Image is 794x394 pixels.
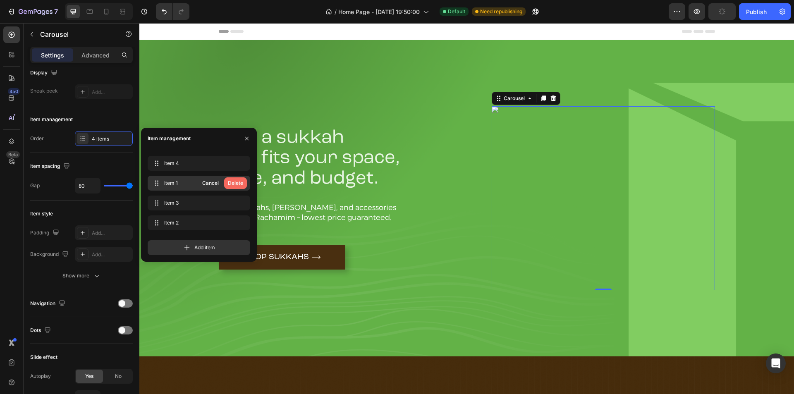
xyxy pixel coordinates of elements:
div: Item management [148,135,191,142]
div: Delete [228,179,243,187]
div: Cancel [202,179,219,187]
span: Home Page - [DATE] 19:50:00 [338,7,420,16]
span: Need republishing [480,8,522,15]
button: Publish [739,3,774,20]
div: Undo/Redo [156,3,189,20]
div: Padding [30,227,61,239]
div: Item style [30,210,53,217]
div: Navigation [30,298,67,309]
div: Slide effect [30,353,57,361]
span: Yes [85,373,93,380]
div: Autoplay [30,373,51,380]
span: Item 1 [164,179,197,187]
div: Display [30,67,59,79]
div: Item management [30,116,73,123]
span: No [115,373,122,380]
span: Item 4 [164,160,230,167]
button: Show more [30,268,133,283]
div: 450 [8,88,20,95]
div: 4 items [92,135,131,143]
div: Dots [30,325,53,336]
div: Carousel [363,72,387,79]
span: Default [448,8,465,15]
div: Open Intercom Messenger [766,353,786,373]
span: Item 2 [164,219,230,227]
span: Item 3 [164,199,230,207]
div: Background [30,249,70,260]
p: Carousel [40,29,110,39]
span: Add item [194,244,215,251]
p: Advanced [81,51,110,60]
div: Show more [62,272,101,280]
div: Beta [6,151,20,158]
div: Sneak peek [30,87,58,95]
div: Item spacing [30,161,72,172]
p: 7 [54,7,58,17]
div: Order [30,135,44,142]
div: Publish [746,7,767,16]
span: / [335,7,337,16]
div: Add... [92,251,131,258]
div: Add... [92,229,131,237]
button: Delete [224,177,247,189]
button: Cancel [198,177,222,189]
button: 7 [3,3,62,20]
iframe: Design area [139,23,794,394]
p: Settings [41,51,64,60]
img: gempages_578923211907924761-0b902a03-fc54-41ae-abb4-508c8da24748.png [352,83,576,90]
input: Auto [75,178,100,193]
div: Gap [30,182,40,189]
